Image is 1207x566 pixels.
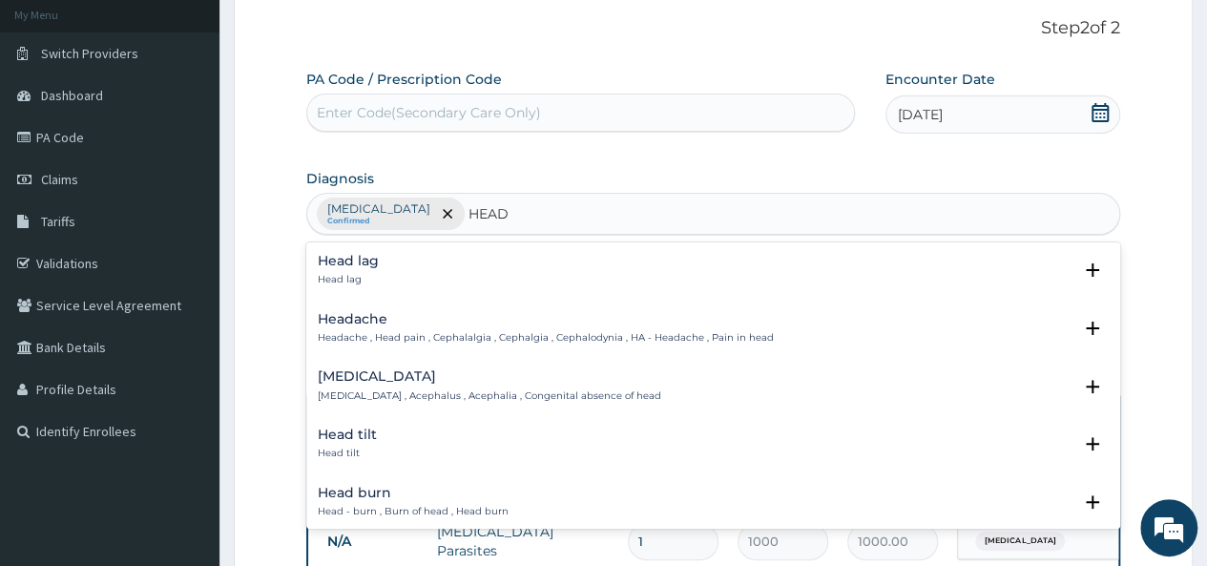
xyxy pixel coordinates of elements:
span: [DATE] [898,105,943,124]
label: Diagnosis [306,169,374,188]
div: Minimize live chat window [313,10,359,55]
h4: Head lag [318,254,379,268]
h4: [MEDICAL_DATA] [318,369,661,384]
p: Head tilt [318,447,377,460]
label: PA Code / Prescription Code [306,70,502,89]
span: Dashboard [41,87,103,104]
i: open select status [1081,375,1104,398]
i: open select status [1081,317,1104,340]
textarea: Type your message and hit 'Enter' [10,369,364,436]
p: Step 2 of 2 [306,18,1120,39]
i: open select status [1081,491,1104,514]
h4: Head burn [318,486,509,500]
span: Claims [41,171,78,188]
span: We're online! [111,164,263,357]
p: [MEDICAL_DATA] , Acephalus , Acephalia , Congenital absence of head [318,389,661,403]
p: Head lag [318,273,379,286]
span: remove selection option [439,205,456,222]
p: Head - burn , Burn of head , Head burn [318,505,509,518]
div: Enter Code(Secondary Care Only) [317,103,541,122]
p: [MEDICAL_DATA] [327,201,430,217]
small: Confirmed [327,217,430,226]
i: open select status [1081,432,1104,455]
p: Headache , Head pain , Cephalalgia , Cephalgia , Cephalodynia , HA - Headache , Pain in head [318,331,774,345]
td: N/A [318,524,427,559]
h4: Headache [318,312,774,326]
span: Switch Providers [41,45,138,62]
label: Encounter Date [885,70,995,89]
img: d_794563401_company_1708531726252_794563401 [35,95,77,143]
i: open select status [1081,259,1104,282]
div: Chat with us now [99,107,321,132]
span: Tariffs [41,213,75,230]
h4: Head tilt [318,428,377,442]
span: [MEDICAL_DATA] [975,532,1065,551]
